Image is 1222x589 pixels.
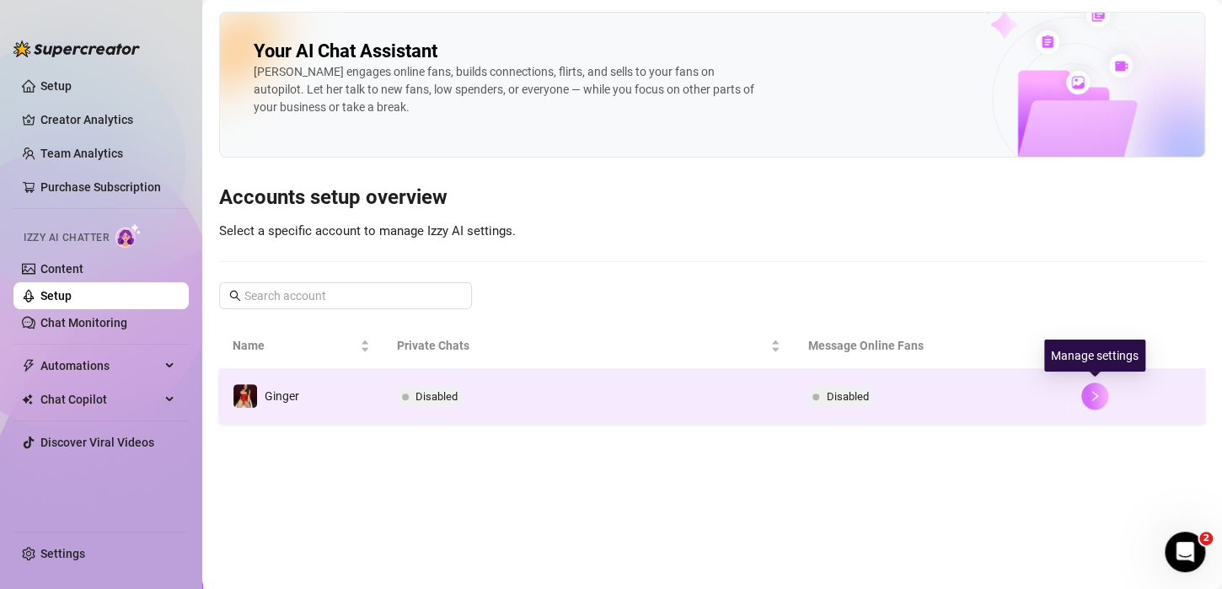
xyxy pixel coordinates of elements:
[40,147,123,160] a: Team Analytics
[40,352,160,379] span: Automations
[229,290,241,302] span: search
[40,106,175,133] a: Creator Analytics
[265,389,299,403] span: Ginger
[219,223,516,238] span: Select a specific account to manage Izzy AI settings.
[1199,532,1213,545] span: 2
[383,323,795,369] th: Private Chats
[40,79,72,93] a: Setup
[397,336,768,355] span: Private Chats
[40,386,160,413] span: Chat Copilot
[1165,532,1205,572] iframe: Intercom live chat
[115,223,142,248] img: AI Chatter
[244,286,448,305] input: Search account
[219,185,1205,212] h3: Accounts setup overview
[40,547,85,560] a: Settings
[1081,383,1108,410] button: right
[233,336,356,355] span: Name
[415,390,458,403] span: Disabled
[1044,340,1145,372] div: Manage settings
[40,436,154,449] a: Discover Viral Videos
[40,180,161,194] a: Purchase Subscription
[13,40,140,57] img: logo-BBDzfeDw.svg
[233,384,257,408] img: Ginger
[794,323,1068,369] th: Message Online Fans
[219,323,383,369] th: Name
[40,262,83,276] a: Content
[254,63,759,116] div: [PERSON_NAME] engages online fans, builds connections, flirts, and sells to your fans on autopilo...
[40,316,127,329] a: Chat Monitoring
[254,40,437,63] h2: Your AI Chat Assistant
[40,289,72,303] a: Setup
[24,230,109,246] span: Izzy AI Chatter
[22,394,33,405] img: Chat Copilot
[826,390,868,403] span: Disabled
[1089,390,1101,402] span: right
[22,359,35,372] span: thunderbolt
